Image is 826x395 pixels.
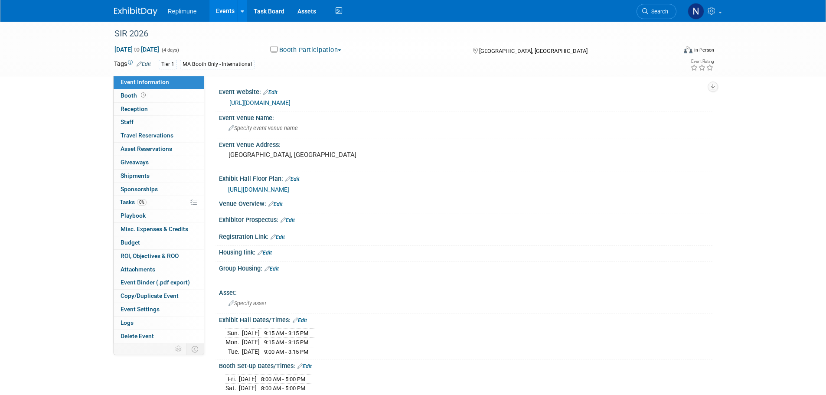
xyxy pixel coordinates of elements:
td: [DATE] [242,328,260,338]
a: Event Settings [114,303,204,316]
span: [GEOGRAPHIC_DATA], [GEOGRAPHIC_DATA] [479,48,588,54]
span: Search [648,8,668,15]
a: Delete Event [114,330,204,343]
a: Edit [293,317,307,323]
td: Toggle Event Tabs [186,343,204,355]
td: Tags [114,59,151,69]
div: Event Venue Address: [219,138,712,149]
pre: [GEOGRAPHIC_DATA], [GEOGRAPHIC_DATA] [229,151,415,159]
span: [URL][DOMAIN_NAME] [228,186,289,193]
a: Shipments [114,170,204,183]
a: Giveaways [114,156,204,169]
a: Asset Reservations [114,143,204,156]
span: Giveaways [121,159,149,166]
span: Reception [121,105,148,112]
span: ROI, Objectives & ROO [121,252,179,259]
div: Registration Link: [219,230,712,242]
span: Event Binder (.pdf export) [121,279,190,286]
a: Edit [258,250,272,256]
span: 9:15 AM - 3:15 PM [264,330,308,336]
span: (4 days) [161,47,179,53]
div: MA Booth Only - International [180,60,255,69]
a: Event Information [114,76,204,89]
a: Edit [281,217,295,223]
a: Event Binder (.pdf export) [114,276,204,289]
a: Edit [285,176,300,182]
span: 8:00 AM - 5:00 PM [261,385,305,392]
a: Copy/Duplicate Event [114,290,204,303]
td: Sat. [225,384,239,393]
div: Event Rating [690,59,714,64]
div: Booth Set-up Dates/Times: [219,359,712,371]
div: Housing link: [219,246,712,257]
img: Format-Inperson.png [684,46,692,53]
span: Sponsorships [121,186,158,193]
div: Exhibitor Prospectus: [219,213,712,225]
td: [DATE] [239,384,257,393]
div: Group Housing: [219,262,712,273]
span: 8:00 AM - 5:00 PM [261,376,305,382]
td: [DATE] [242,338,260,347]
td: Fri. [225,374,239,384]
span: 9:00 AM - 3:15 PM [264,349,308,355]
a: Playbook [114,209,204,222]
span: to [133,46,141,53]
span: Copy/Duplicate Event [121,292,179,299]
a: Edit [268,201,283,207]
a: Edit [271,234,285,240]
span: Booth not reserved yet [139,92,147,98]
a: ROI, Objectives & ROO [114,250,204,263]
div: Event Website: [219,85,712,97]
a: Logs [114,317,204,330]
a: Edit [137,61,151,67]
a: Edit [263,89,278,95]
a: Misc. Expenses & Credits [114,223,204,236]
div: Event Venue Name: [219,111,712,122]
span: Attachments [121,266,155,273]
div: Exhibit Hall Floor Plan: [219,172,712,183]
span: Specify asset [229,300,266,307]
span: Asset Reservations [121,145,172,152]
span: Booth [121,92,147,99]
a: Booth [114,89,204,102]
div: Event Format [625,45,715,58]
span: [DATE] [DATE] [114,46,160,53]
span: Travel Reservations [121,132,173,139]
span: Delete Event [121,333,154,340]
span: Tasks [120,199,147,206]
div: Asset: [219,286,712,297]
div: Exhibit Hall Dates/Times: [219,313,712,325]
span: 0% [137,199,147,206]
span: Shipments [121,172,150,179]
a: [URL][DOMAIN_NAME] [229,99,291,106]
span: Logs [121,319,134,326]
div: SIR 2026 [111,26,663,42]
a: Edit [264,266,279,272]
a: Attachments [114,263,204,276]
span: 9:15 AM - 3:15 PM [264,339,308,346]
a: Travel Reservations [114,129,204,142]
img: ExhibitDay [114,7,157,16]
div: Tier 1 [159,60,177,69]
button: Booth Participation [267,46,345,55]
span: Replimune [168,8,197,15]
div: Venue Overview: [219,197,712,209]
span: Specify event venue name [229,125,298,131]
td: Personalize Event Tab Strip [171,343,186,355]
div: In-Person [694,47,714,53]
span: Event Information [121,78,169,85]
a: Tasks0% [114,196,204,209]
span: Budget [121,239,140,246]
span: Misc. Expenses & Credits [121,225,188,232]
a: Staff [114,116,204,129]
a: Sponsorships [114,183,204,196]
a: Edit [297,363,312,369]
td: Sun. [225,328,242,338]
td: [DATE] [242,347,260,356]
span: Playbook [121,212,146,219]
td: Mon. [225,338,242,347]
a: Reception [114,103,204,116]
a: Search [637,4,676,19]
td: Tue. [225,347,242,356]
span: Staff [121,118,134,125]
